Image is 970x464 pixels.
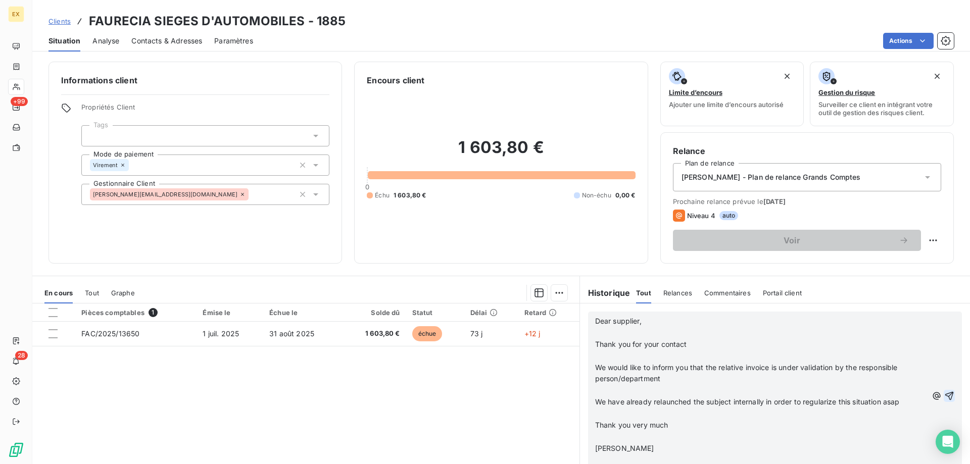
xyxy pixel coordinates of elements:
[93,191,237,197] span: [PERSON_NAME][EMAIL_ADDRESS][DOMAIN_NAME]
[412,326,443,341] span: échue
[595,340,687,348] span: Thank you for your contact
[11,97,28,106] span: +99
[89,12,346,30] h3: FAURECIA SIEGES D'AUTOMOBILES - 1885
[8,6,24,22] div: EX
[810,62,954,126] button: Gestion du risqueSurveiller ce client en intégrant votre outil de gestion des risques client.
[763,197,786,205] span: [DATE]
[595,444,654,452] span: [PERSON_NAME]
[48,36,80,46] span: Situation
[595,421,668,429] span: Thank you very much
[367,137,635,168] h2: 1 603,80 €
[203,308,257,317] div: Émise le
[719,211,739,220] span: auto
[582,191,611,200] span: Non-échu
[131,36,202,46] span: Contacts & Adresses
[412,308,458,317] div: Statut
[48,16,71,26] a: Clients
[61,74,329,86] h6: Informations client
[8,442,24,458] img: Logo LeanPay
[348,329,400,339] span: 1 603,80 €
[15,351,28,360] span: 28
[818,100,945,117] span: Surveiller ce client en intégrant votre outil de gestion des risques client.
[90,131,98,140] input: Ajouter une valeur
[85,289,99,297] span: Tout
[636,289,651,297] span: Tout
[685,236,899,244] span: Voir
[580,287,630,299] h6: Historique
[81,103,329,117] span: Propriétés Client
[682,172,861,182] span: [PERSON_NAME] - Plan de relance Grands Comptes
[348,308,400,317] div: Solde dû
[367,74,424,86] h6: Encours client
[663,289,692,297] span: Relances
[249,190,257,199] input: Ajouter une valeur
[673,145,941,157] h6: Relance
[673,197,941,205] span: Prochaine relance prévue le
[48,17,71,25] span: Clients
[470,308,512,317] div: Délai
[660,62,804,126] button: Limite d’encoursAjouter une limite d’encours autorisé
[92,36,119,46] span: Analyse
[269,308,335,317] div: Échue le
[673,230,921,251] button: Voir
[149,308,158,317] span: 1
[595,397,900,406] span: We have already relaunched the subject internally in order to regularize this situation asap
[93,162,118,168] span: Virement
[524,308,573,317] div: Retard
[375,191,390,200] span: Échu
[669,88,722,96] span: Limite d’encours
[883,33,934,49] button: Actions
[81,308,190,317] div: Pièces comptables
[365,183,369,191] span: 0
[595,317,642,325] span: Dear supplier,
[524,329,541,338] span: +12 j
[687,212,715,220] span: Niveau 4
[394,191,426,200] span: 1 603,80 €
[81,329,139,338] span: FAC/2025/13650
[936,430,960,454] div: Open Intercom Messenger
[111,289,135,297] span: Graphe
[129,161,137,170] input: Ajouter une valeur
[763,289,802,297] span: Portail client
[669,100,784,109] span: Ajouter une limite d’encours autorisé
[595,363,900,383] span: We would like to inform you that the relative invoice is under validation by the responsible pers...
[615,191,636,200] span: 0,00 €
[704,289,751,297] span: Commentaires
[203,329,239,338] span: 1 juil. 2025
[269,329,314,338] span: 31 août 2025
[214,36,253,46] span: Paramètres
[470,329,483,338] span: 73 j
[44,289,73,297] span: En cours
[818,88,875,96] span: Gestion du risque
